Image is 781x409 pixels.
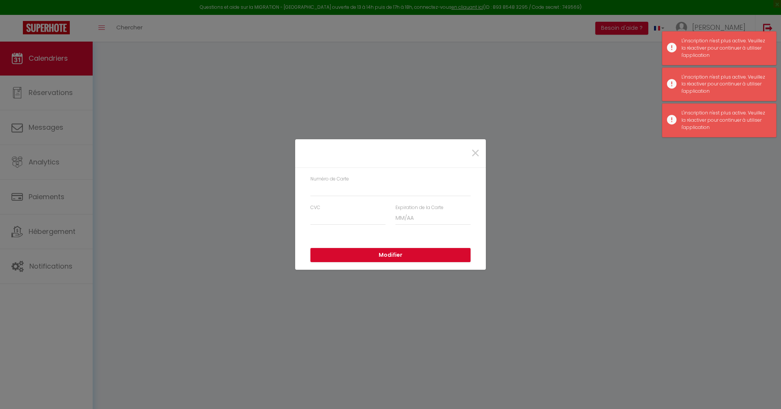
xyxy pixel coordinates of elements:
iframe: LiveChat chat widget [749,377,781,409]
div: L'inscription n'est plus active. Veuillez la réactiver pour continuer à utiliser l'application [681,109,768,131]
label: Numéro de Carte [310,176,349,183]
div: L'inscription n'est plus active. Veuillez la réactiver pour continuer à utiliser l'application [681,74,768,95]
button: Modifier [310,248,471,262]
input: MM/AA [395,211,471,225]
label: CVC [310,204,320,211]
button: Close [471,145,480,162]
label: Expiration de la Carte [395,204,444,211]
span: × [471,142,480,165]
div: L'inscription n'est plus active. Veuillez la réactiver pour continuer à utiliser l'application [681,37,768,59]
